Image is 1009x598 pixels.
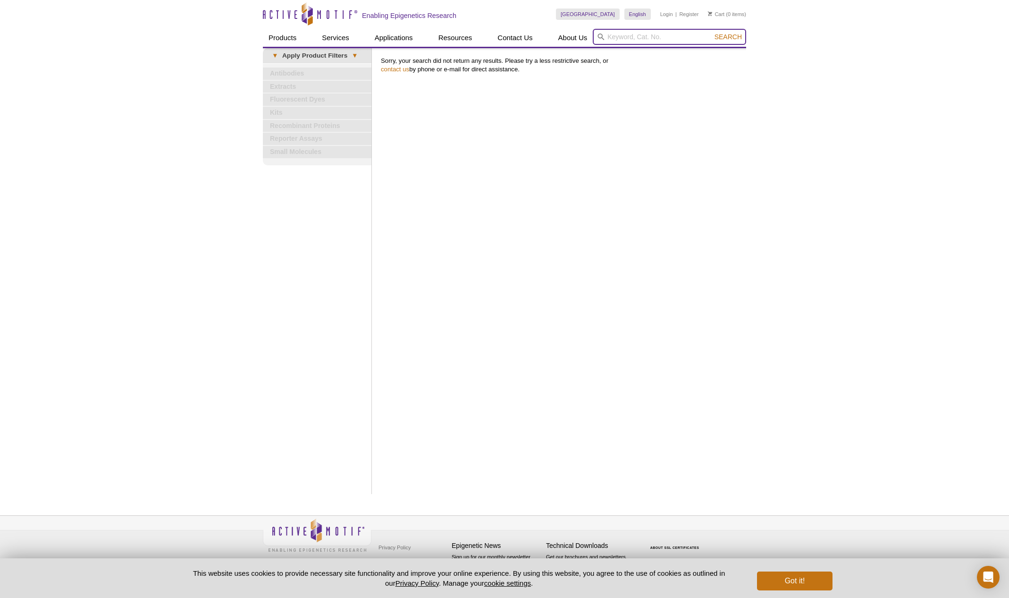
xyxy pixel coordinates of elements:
[433,29,478,47] a: Resources
[977,566,1000,589] div: Open Intercom Messenger
[553,29,593,47] a: About Us
[263,133,371,145] a: Reporter Assays
[452,553,541,585] p: Sign up for our monthly newsletter highlighting recent publications in the field of epigenetics.
[376,555,426,569] a: Terms & Conditions
[624,9,651,20] a: English
[556,9,620,20] a: [GEOGRAPHIC_DATA]
[484,579,531,587] button: cookie settings
[708,11,724,17] a: Cart
[263,516,371,554] img: Active Motif,
[660,11,673,17] a: Login
[757,572,832,590] button: Got it!
[369,29,419,47] a: Applications
[715,33,742,41] span: Search
[679,11,698,17] a: Register
[381,66,409,73] a: contact us
[452,542,541,550] h4: Epigenetic News
[268,51,282,60] span: ▾
[263,48,371,63] a: ▾Apply Product Filters▾
[593,29,746,45] input: Keyword, Cat. No.
[177,568,741,588] p: This website uses cookies to provide necessary site functionality and improve your online experie...
[263,81,371,93] a: Extracts
[263,29,302,47] a: Products
[395,579,439,587] a: Privacy Policy
[650,546,699,549] a: ABOUT SSL CERTIFICATES
[640,532,711,553] table: Click to Verify - This site chose Symantec SSL for secure e-commerce and confidential communicati...
[263,146,371,158] a: Small Molecules
[708,11,712,16] img: Your Cart
[675,9,677,20] li: |
[263,107,371,119] a: Kits
[381,57,741,74] p: Sorry, your search did not return any results. Please try a less restrictive search, or by phone ...
[263,120,371,132] a: Recombinant Proteins
[546,553,636,577] p: Get our brochures and newsletters, or request them by mail.
[263,68,371,80] a: Antibodies
[316,29,355,47] a: Services
[376,540,413,555] a: Privacy Policy
[263,94,371,106] a: Fluorescent Dyes
[546,542,636,550] h4: Technical Downloads
[708,9,746,20] li: (0 items)
[362,11,456,20] h2: Enabling Epigenetics Research
[492,29,538,47] a: Contact Us
[347,51,362,60] span: ▾
[712,33,745,41] button: Search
